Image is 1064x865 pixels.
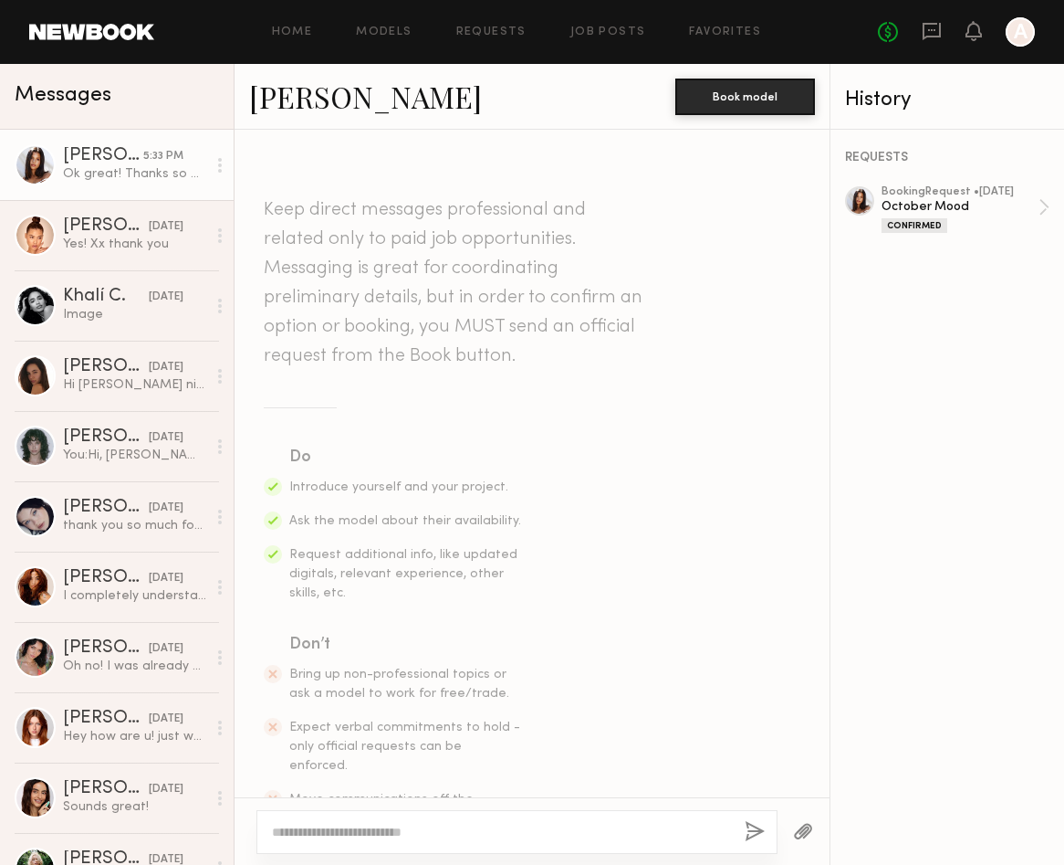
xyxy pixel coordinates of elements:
div: [PERSON_NAME] [63,358,149,376]
div: [DATE] [149,711,183,728]
div: Hi [PERSON_NAME] nice to E meet you!unfortunately I am unable to take any jobs in the [GEOGRAPHIC... [63,376,206,394]
a: Job Posts [570,26,646,38]
div: October Mood [881,198,1038,216]
span: Messages [15,85,111,106]
div: I completely understand- atm it doesn’t make sense for me but hopefully in the future we can make... [63,587,206,605]
a: Book model [675,88,815,103]
div: [PERSON_NAME] [63,639,149,658]
span: Introduce yourself and your project. [289,481,508,493]
div: Don’t [289,632,523,658]
div: Do [289,445,523,470]
span: Move communications off the platform. [289,794,474,825]
span: Bring up non-professional topics or ask a model to work for free/trade. [289,669,509,700]
div: [PERSON_NAME] [63,217,149,236]
a: Home [272,26,313,38]
div: [DATE] [149,429,183,447]
div: [PERSON_NAME] [63,569,149,587]
div: [PERSON_NAME] [63,710,149,728]
div: [PERSON_NAME] [63,147,143,165]
div: You: Hi, [PERSON_NAME]! It's [PERSON_NAME], Executive Producer at [PERSON_NAME][GEOGRAPHIC_DATA];... [63,447,206,464]
header: Keep direct messages professional and related only to paid job opportunities. Messaging is great ... [264,195,647,371]
a: Favorites [689,26,761,38]
span: Ask the model about their availability. [289,515,521,527]
a: A [1006,17,1035,47]
div: Hey how are u! just wanted to reach out and share that I am now an influencer agent at Bounty LA ... [63,728,206,745]
div: Ok great! Thanks so much! [63,165,206,183]
div: [PERSON_NAME] [63,428,149,447]
a: Models [356,26,412,38]
div: Yes! Xx thank you [63,236,206,253]
div: [DATE] [149,218,183,236]
div: Khalí C. [63,288,149,306]
div: [DATE] [149,289,183,306]
div: 5:33 PM [143,148,183,165]
a: Requests [456,26,527,38]
a: [PERSON_NAME] [249,77,482,116]
div: [PERSON_NAME] [63,499,149,517]
div: [DATE] [149,570,183,587]
div: booking Request • [DATE] [881,186,1038,198]
div: Confirmed [881,218,947,233]
div: [PERSON_NAME] [63,780,149,798]
div: thank you so much for clearing things up, really appreciate it [PERSON_NAME]. Have a great day [63,517,206,534]
span: Expect verbal commitments to hold - only official requests can be enforced. [289,722,520,772]
div: REQUESTS [845,152,1049,164]
div: Sounds great! [63,798,206,816]
div: History [845,90,1049,111]
div: Oh no! I was already asleep and didn’t see the message! Yes, please reach out for the next one! H... [63,658,206,675]
button: Book model [675,79,815,115]
span: Request additional info, like updated digitals, relevant experience, other skills, etc. [289,549,517,599]
a: bookingRequest •[DATE]October MoodConfirmed [881,186,1049,233]
div: [DATE] [149,640,183,658]
div: [DATE] [149,781,183,798]
div: [DATE] [149,359,183,376]
div: Image [63,306,206,323]
div: [DATE] [149,500,183,517]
